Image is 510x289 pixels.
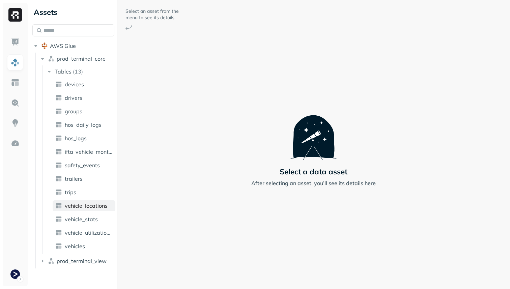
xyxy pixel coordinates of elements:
[55,162,62,169] img: table
[48,55,55,62] img: namespace
[10,269,20,279] img: Terminal
[11,119,20,127] img: Insights
[55,202,62,209] img: table
[65,229,113,236] span: vehicle_utilization_day
[65,162,100,169] span: safety_events
[53,133,115,144] a: hos_logs
[125,8,179,21] p: Select an asset from the menu to see its details
[57,55,106,62] span: prod_terminal_core
[65,175,83,182] span: trailers
[65,135,87,142] span: hos_logs
[280,167,347,176] p: Select a data asset
[53,146,115,157] a: ifta_vehicle_months
[53,160,115,171] a: safety_events
[53,241,115,252] a: vehicles
[55,121,62,128] img: table
[55,216,62,223] img: table
[11,38,20,47] img: Dashboard
[55,94,62,101] img: table
[39,256,115,266] button: prod_terminal_view
[55,229,62,236] img: table
[73,68,83,75] p: ( 13 )
[290,102,337,160] img: Telescope
[125,25,132,30] img: Arrow
[48,258,55,264] img: namespace
[53,79,115,90] a: devices
[53,92,115,103] a: drivers
[32,7,114,18] div: Assets
[65,121,102,128] span: hos_daily_logs
[55,68,72,75] span: Tables
[55,135,62,142] img: table
[65,189,76,196] span: trips
[50,42,76,49] span: AWS Glue
[65,243,85,250] span: vehicles
[55,175,62,182] img: table
[11,139,20,148] img: Optimization
[41,42,48,49] img: root
[251,179,376,187] p: After selecting an asset, you’ll see its details here
[53,119,115,130] a: hos_daily_logs
[11,58,20,67] img: Assets
[57,258,107,264] span: prod_terminal_view
[65,81,84,88] span: devices
[55,243,62,250] img: table
[55,108,62,115] img: table
[8,8,22,22] img: Ryft
[65,202,108,209] span: vehicle_locations
[11,98,20,107] img: Query Explorer
[65,216,98,223] span: vehicle_stats
[32,40,114,51] button: AWS Glue
[53,106,115,117] a: groups
[53,214,115,225] a: vehicle_stats
[55,148,62,155] img: table
[46,66,115,77] button: Tables(13)
[65,94,82,101] span: drivers
[53,227,115,238] a: vehicle_utilization_day
[55,81,62,88] img: table
[65,148,113,155] span: ifta_vehicle_months
[53,187,115,198] a: trips
[39,53,115,64] button: prod_terminal_core
[65,108,82,115] span: groups
[55,189,62,196] img: table
[53,173,115,184] a: trailers
[11,78,20,87] img: Asset Explorer
[53,200,115,211] a: vehicle_locations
